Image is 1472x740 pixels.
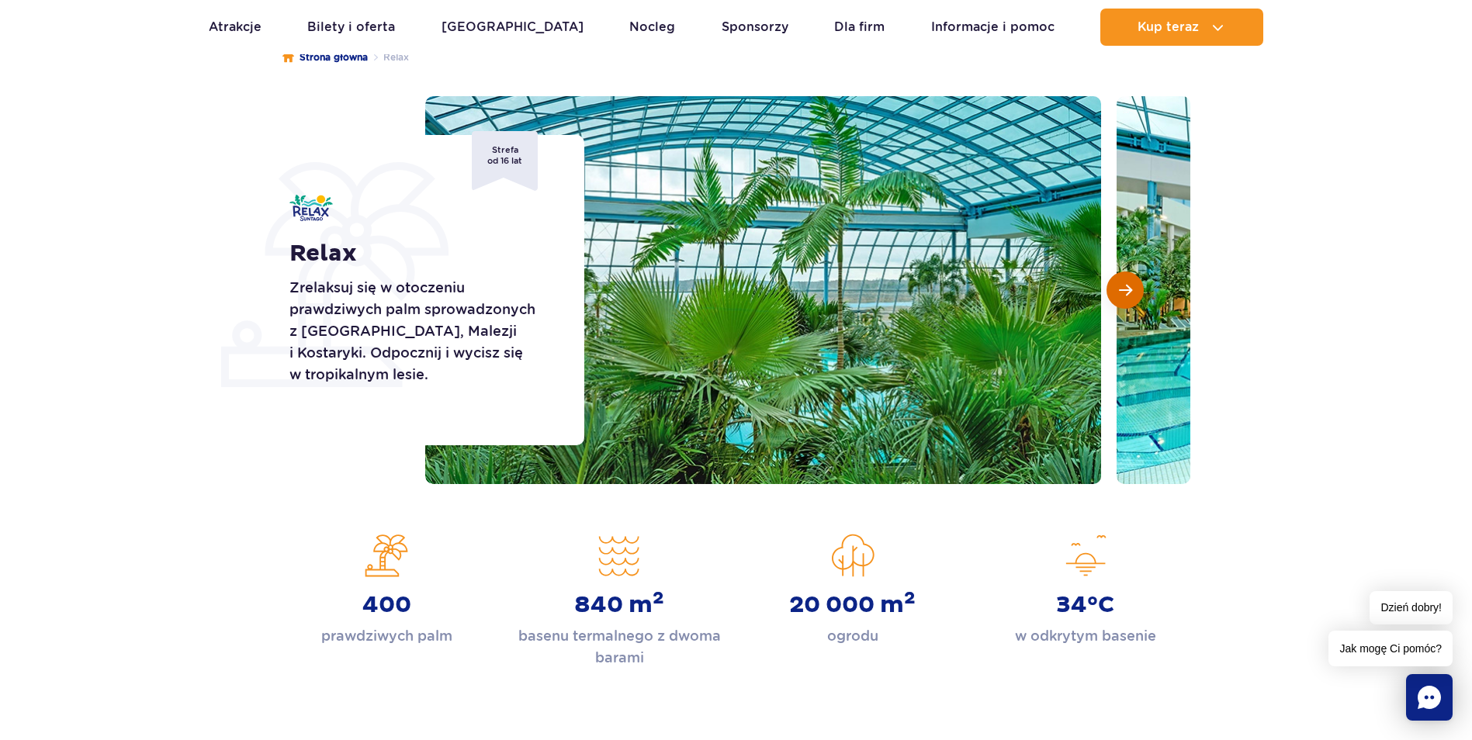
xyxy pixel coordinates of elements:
[1107,271,1144,309] button: Następny slajd
[904,587,916,609] sup: 2
[1328,631,1453,666] span: Jak mogę Ci pomóc?
[1056,591,1114,619] strong: 34°C
[827,625,878,647] p: ogrodu
[514,625,724,669] p: basenu termalnego z dwoma barami
[289,240,549,268] h1: Relax
[1015,625,1156,647] p: w odkrytym basenie
[629,9,675,46] a: Nocleg
[209,9,261,46] a: Atrakcje
[722,9,788,46] a: Sponsorzy
[362,591,411,619] strong: 400
[289,277,549,386] p: Zrelaksuj się w otoczeniu prawdziwych palm sprowadzonych z [GEOGRAPHIC_DATA], Malezji i Kostaryki...
[472,131,538,191] span: Strefa od 16 lat
[789,591,916,619] strong: 20 000 m
[307,9,395,46] a: Bilety i oferta
[442,9,584,46] a: [GEOGRAPHIC_DATA]
[834,9,885,46] a: Dla firm
[282,50,368,65] a: Strona główna
[653,587,664,609] sup: 2
[1100,9,1263,46] button: Kup teraz
[1138,20,1199,34] span: Kup teraz
[1406,674,1453,721] div: Chat
[1370,591,1453,624] span: Dzień dobry!
[574,591,664,619] strong: 840 m
[931,9,1055,46] a: Informacje i pomoc
[321,625,452,647] p: prawdziwych palm
[289,195,333,221] img: Relax
[368,50,409,65] li: Relax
